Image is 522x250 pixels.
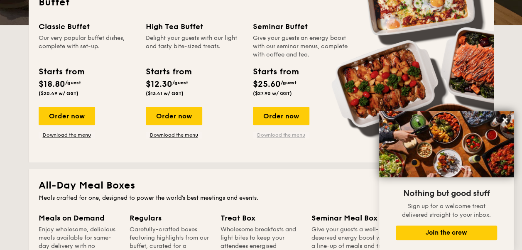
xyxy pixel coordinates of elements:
[39,21,136,32] div: Classic Buffet
[146,66,191,78] div: Starts from
[172,80,188,86] span: /guest
[402,203,491,218] span: Sign up for a welcome treat delivered straight to your inbox.
[253,91,292,96] span: ($27.90 w/ GST)
[146,21,243,32] div: High Tea Buffet
[39,132,95,138] a: Download the menu
[253,107,309,125] div: Order now
[253,66,298,78] div: Starts from
[65,80,81,86] span: /guest
[253,132,309,138] a: Download the menu
[281,80,297,86] span: /guest
[39,212,120,224] div: Meals on Demand
[379,111,514,177] img: DSC07876-Edit02-Large.jpeg
[403,189,490,199] span: Nothing but good stuff
[146,132,202,138] a: Download the menu
[39,91,78,96] span: ($20.49 w/ GST)
[498,113,512,127] button: Close
[146,34,243,59] div: Delight your guests with our light and tasty bite-sized treats.
[253,79,281,89] span: $25.60
[39,79,65,89] span: $18.80
[39,34,136,59] div: Our very popular buffet dishes, complete with set-up.
[39,107,95,125] div: Order now
[146,91,184,96] span: ($13.41 w/ GST)
[396,225,497,240] button: Join the crew
[146,79,172,89] span: $12.30
[146,107,202,125] div: Order now
[221,212,301,224] div: Treat Box
[39,66,84,78] div: Starts from
[39,194,484,202] div: Meals crafted for one, designed to power the world's best meetings and events.
[253,34,350,59] div: Give your guests an energy boost with our seminar menus, complete with coffee and tea.
[130,212,211,224] div: Regulars
[253,21,350,32] div: Seminar Buffet
[39,179,484,192] h2: All-Day Meal Boxes
[311,212,392,224] div: Seminar Meal Box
